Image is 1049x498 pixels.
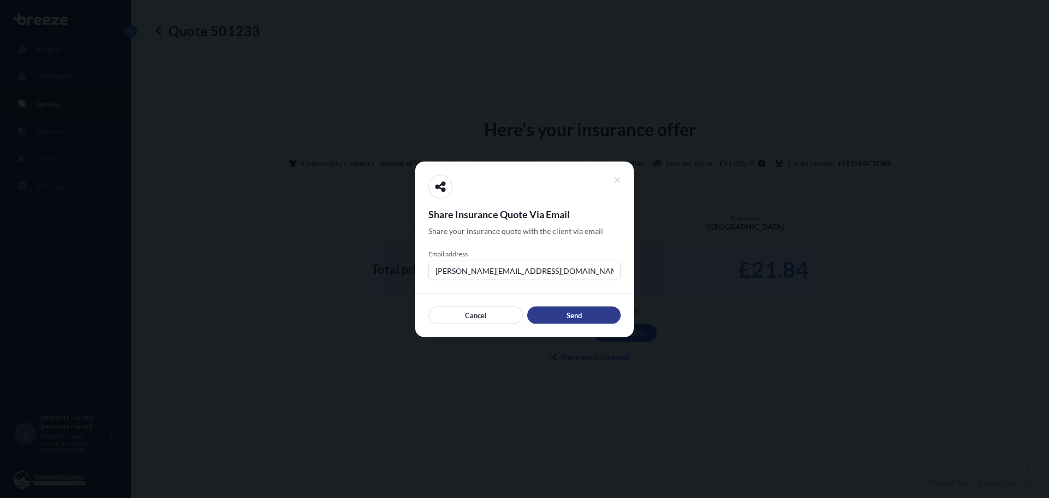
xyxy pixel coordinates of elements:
[567,309,582,320] p: Send
[428,260,621,280] input: example@gmail.com
[428,249,621,258] span: Email address
[428,225,603,236] span: Share your insurance quote with the client via email
[465,309,487,320] p: Cancel
[527,306,621,324] button: Send
[428,207,621,220] span: Share Insurance Quote Via Email
[428,306,523,324] button: Cancel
